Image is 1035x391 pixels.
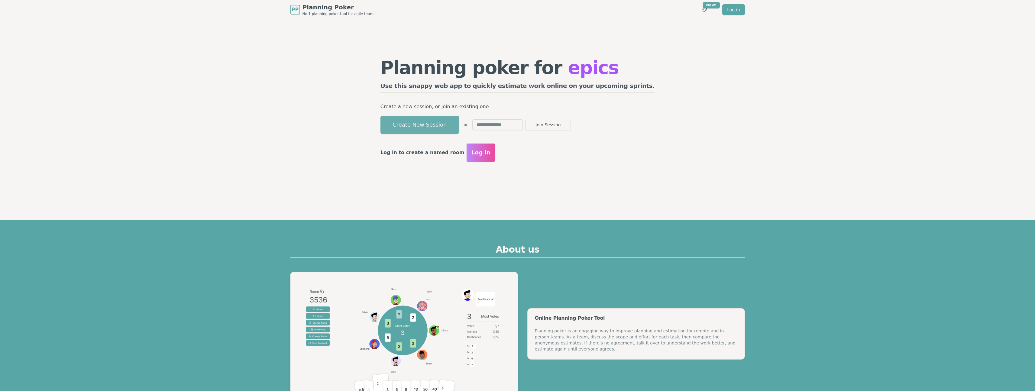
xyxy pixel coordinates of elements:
[380,148,464,157] p: Log in to create a named room
[568,57,619,78] span: epics
[526,119,571,131] button: Join Session
[722,4,745,15] a: Log in
[302,3,376,11] span: Planning Poker
[464,122,467,127] span: or
[302,11,376,16] span: No.1 planning poker tool for agile teams
[380,116,459,134] button: Create New Session
[380,82,655,93] h2: Use this snappy web app to quickly estimate work online on your upcoming sprints.
[703,2,720,8] div: New!
[699,4,710,15] button: New!
[380,102,655,111] p: Create a new session, or join an existing one
[535,316,737,321] div: Online Planning Poker Tool
[467,144,495,162] button: Log in
[290,244,745,258] h2: About us
[471,148,490,157] span: Log in
[290,3,376,16] a: PPPlanning PokerNo.1 planning poker tool for agile teams
[292,6,299,13] span: PP
[380,59,655,77] h1: Planning poker for
[535,328,737,352] div: Planning poker is an engaging way to improve planning and estimation for remote and in-person tea...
